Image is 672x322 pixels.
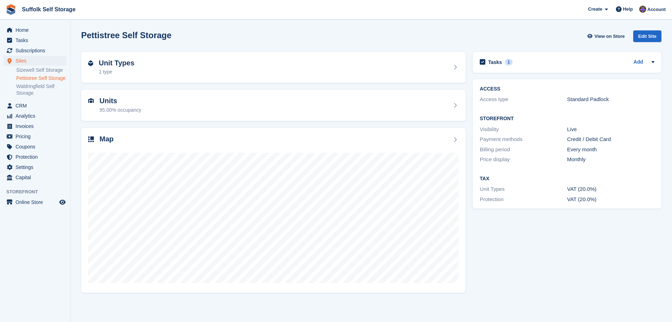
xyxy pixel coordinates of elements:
div: Price display [480,156,567,164]
img: map-icn-33ee37083ee616e46c38cad1a60f524a97daa1e2b2c8c0bc3eb3415660979fc1.svg [88,136,94,142]
span: Storefront [6,188,70,195]
img: unit-type-icn-2b2737a686de81e16bb02015468b77c625bbabd49415b5ef34ead5e3b44a266d.svg [88,60,93,66]
a: Unit Types 1 type [81,52,466,83]
a: menu [4,101,67,111]
img: stora-icon-8386f47178a22dfd0bd8f6a31ec36ba5ce8667c1dd55bd0f319d3a0aa187defe.svg [6,4,16,15]
span: Subscriptions [16,46,58,55]
div: Billing period [480,146,567,154]
a: menu [4,111,67,121]
a: Suffolk Self Storage [19,4,78,15]
a: menu [4,152,67,162]
span: Tasks [16,35,58,45]
div: Live [567,125,654,134]
a: menu [4,131,67,141]
a: View on Store [586,30,628,42]
span: Help [623,6,633,13]
div: Monthly [567,156,654,164]
h2: Tasks [488,59,502,65]
h2: Unit Types [99,59,134,67]
a: Waldringfield Self Storage [16,83,67,96]
a: Sizewell Self Storage [16,67,67,74]
a: menu [4,197,67,207]
a: Map [81,128,466,293]
a: Edit Site [633,30,661,45]
div: 1 [505,59,513,65]
div: Payment methods [480,135,567,144]
a: Pettistree Self Storage [16,75,67,82]
span: Analytics [16,111,58,121]
span: Sites [16,56,58,66]
div: Credit / Debit Card [567,135,654,144]
span: Settings [16,162,58,172]
div: Every month [567,146,654,154]
img: unit-icn-7be61d7bf1b0ce9d3e12c5938cc71ed9869f7b940bace4675aadf7bd6d80202e.svg [88,98,94,103]
span: Invoices [16,121,58,131]
a: menu [4,142,67,152]
span: Coupons [16,142,58,152]
img: Emma [639,6,646,13]
div: Visibility [480,125,567,134]
span: Create [588,6,602,13]
span: Account [647,6,666,13]
span: Home [16,25,58,35]
h2: Map [99,135,114,143]
div: 1 type [99,68,134,76]
a: Units 95.00% occupancy [81,90,466,121]
div: Protection [480,195,567,204]
a: menu [4,56,67,66]
h2: Units [99,97,141,105]
span: Capital [16,172,58,182]
a: menu [4,162,67,172]
div: Access type [480,95,567,104]
div: 95.00% occupancy [99,106,141,114]
span: CRM [16,101,58,111]
div: VAT (20.0%) [567,195,654,204]
h2: Tax [480,176,654,182]
a: Add [634,58,643,66]
a: menu [4,46,67,55]
span: Online Store [16,197,58,207]
h2: Storefront [480,116,654,122]
a: menu [4,172,67,182]
h2: Pettistree Self Storage [81,30,171,40]
div: Unit Types [480,185,567,193]
h2: ACCESS [480,86,654,92]
div: VAT (20.0%) [567,185,654,193]
span: View on Store [594,33,625,40]
a: Preview store [58,198,67,206]
span: Protection [16,152,58,162]
div: Edit Site [633,30,661,42]
a: menu [4,35,67,45]
div: Standard Padlock [567,95,654,104]
a: menu [4,25,67,35]
span: Pricing [16,131,58,141]
a: menu [4,121,67,131]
